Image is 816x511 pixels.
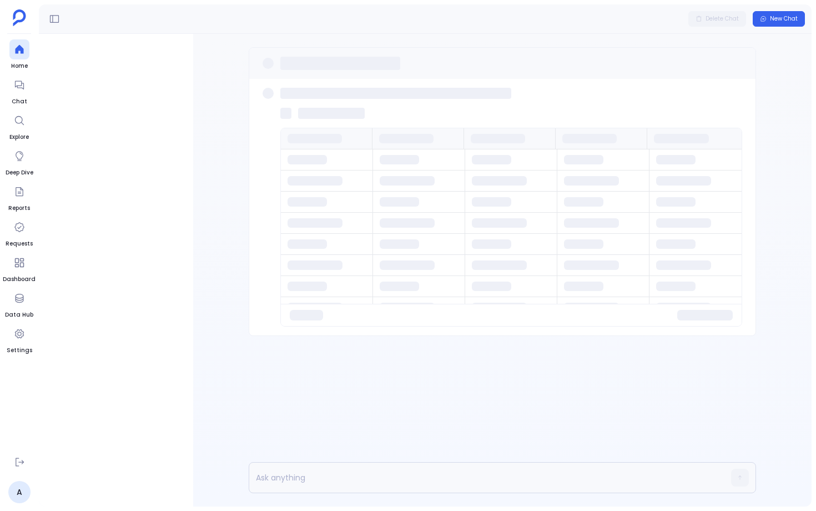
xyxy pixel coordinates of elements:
span: Settings [7,346,32,355]
span: Chat [9,97,29,106]
a: Dashboard [3,253,36,284]
button: New Chat [753,11,805,27]
a: Data Hub [5,288,33,319]
span: Data Hub [5,310,33,319]
a: Explore [9,111,29,142]
span: Deep Dive [6,168,33,177]
a: Reports [8,182,30,213]
span: New Chat [770,15,798,23]
span: Reports [8,204,30,213]
a: Requests [6,217,33,248]
span: Requests [6,239,33,248]
span: Dashboard [3,275,36,284]
a: Home [9,39,29,71]
a: Deep Dive [6,146,33,177]
span: Home [9,62,29,71]
img: petavue logo [13,9,26,26]
a: Settings [7,324,32,355]
a: A [8,481,31,503]
span: Explore [9,133,29,142]
a: Chat [9,75,29,106]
